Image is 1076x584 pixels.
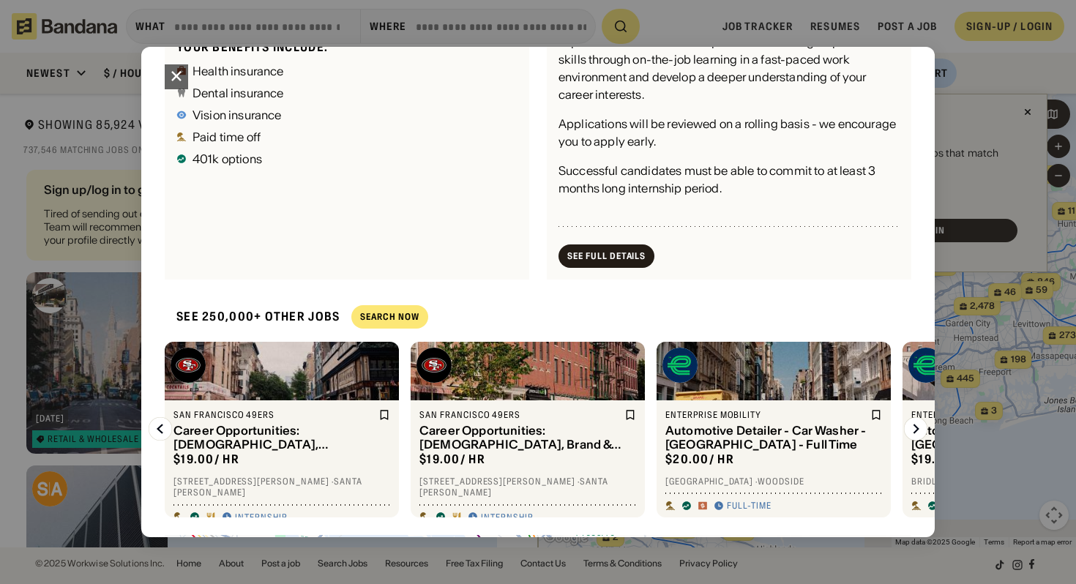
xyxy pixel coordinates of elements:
a: San Francisco 49ers logoSan Francisco 49ersCareer Opportunities: [DEMOGRAPHIC_DATA], Accounting (... [165,342,399,517]
div: See Full Details [567,252,646,261]
a: Enterprise Mobility logoEnterprise MobilityAutomotive Detailer - Car Washer - [GEOGRAPHIC_DATA] -... [657,342,891,517]
img: San Francisco 49ers logo [416,348,452,383]
div: Vision insurance [193,109,282,121]
div: Enterprise Mobility [665,409,867,421]
div: Dental insurance [193,87,284,99]
div: $ 19.50 / hr [911,452,976,467]
div: San Francisco 49ers [419,409,621,421]
div: Automotive Detailer - Car Washer - [GEOGRAPHIC_DATA] - Full Time [665,424,867,452]
div: $ 19.00 / hr [419,452,485,467]
img: San Francisco 49ers logo [171,348,206,383]
div: $ 20.00 / hr [665,452,734,467]
div: Successful candidates must be able to commit to at least 3 months long internship period. [558,162,900,197]
img: Enterprise Mobility logo [662,348,698,383]
div: 401k options [193,153,262,165]
div: San Francisco 49ers [173,409,376,421]
div: Search Now [360,312,419,321]
div: Internship [481,512,533,523]
img: Left Arrow [149,417,172,441]
img: Right Arrow [904,417,927,441]
div: Full-time [727,500,771,512]
div: [STREET_ADDRESS][PERSON_NAME] · Santa [PERSON_NAME] [419,476,636,498]
div: [GEOGRAPHIC_DATA] · Woodside [665,476,882,487]
div: See 250,000+ other jobs [165,297,340,336]
div: Career Opportunities: [DEMOGRAPHIC_DATA], Brand & Fan Engagement (6588) [419,424,621,452]
div: Paid time off [193,131,261,143]
div: Career Opportunities: [DEMOGRAPHIC_DATA], Accounting (49ers Foundation) (6586) [173,424,376,452]
div: $ 19.00 / hr [173,452,239,467]
div: Health insurance [193,65,284,77]
img: Enterprise Mobility logo [908,348,944,383]
div: Internship [235,512,287,523]
a: San Francisco 49ers logoSan Francisco 49ersCareer Opportunities: [DEMOGRAPHIC_DATA], Brand & Fan ... [411,342,645,517]
div: Applications will be reviewed on a rolling basis - we encourage you to apply early. [558,115,900,150]
div: [STREET_ADDRESS][PERSON_NAME] · Santa [PERSON_NAME] [173,476,390,498]
div: Your benefits include: [176,40,518,55]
